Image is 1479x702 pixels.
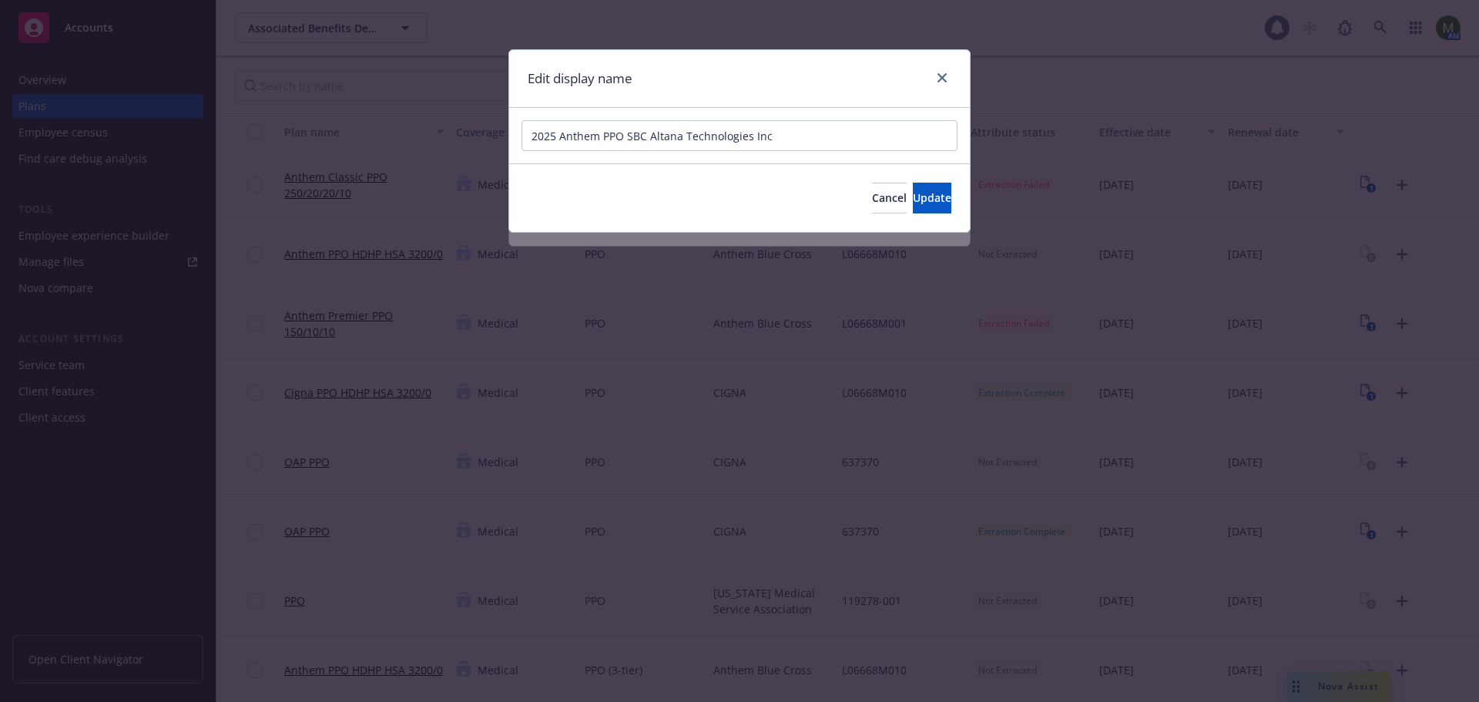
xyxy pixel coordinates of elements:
[933,69,951,87] a: close
[913,190,951,205] span: Update
[872,190,907,205] span: Cancel
[528,69,632,89] h1: Edit display name
[872,183,907,213] button: Cancel
[913,183,951,213] button: Update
